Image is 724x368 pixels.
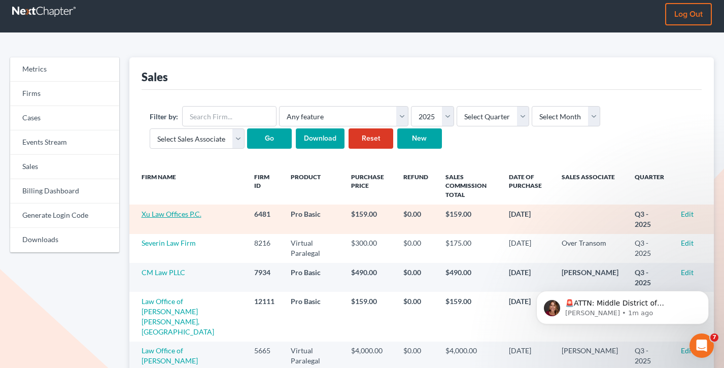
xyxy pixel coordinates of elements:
[437,167,501,205] th: Sales Commission Total
[129,167,246,205] th: Firm Name
[182,106,277,126] input: Search Firm...
[501,263,554,292] td: [DATE]
[343,234,395,263] td: $300.00
[437,234,501,263] td: $175.00
[349,128,393,149] a: Reset
[710,333,718,342] span: 7
[10,155,119,179] a: Sales
[150,111,178,122] label: Filter by:
[247,128,292,149] input: Go
[10,228,119,252] a: Downloads
[10,106,119,130] a: Cases
[283,263,343,292] td: Pro Basic
[521,264,724,341] iframe: Intercom notifications message
[246,263,283,292] td: 7934
[681,346,694,355] a: Edit
[142,239,196,247] a: Severin Law Firm
[343,292,395,341] td: $159.00
[283,234,343,263] td: Virtual Paralegal
[343,205,395,233] td: $159.00
[665,3,712,25] a: Log out
[437,263,501,292] td: $490.00
[246,292,283,341] td: 12111
[10,204,119,228] a: Generate Login Code
[501,292,554,341] td: [DATE]
[246,167,283,205] th: Firm ID
[437,205,501,233] td: $159.00
[142,210,201,218] a: Xu Law Offices P.C.
[627,205,673,233] td: Q3 - 2025
[627,234,673,263] td: Q3 - 2025
[397,128,442,149] a: New
[142,346,198,365] a: Law Office of [PERSON_NAME]
[554,263,627,292] td: [PERSON_NAME]
[142,70,168,84] div: Sales
[283,292,343,341] td: Pro Basic
[10,82,119,106] a: Firms
[142,297,214,336] a: Law Office of [PERSON_NAME] [PERSON_NAME], [GEOGRAPHIC_DATA]
[10,57,119,82] a: Metrics
[627,167,673,205] th: Quarter
[395,292,437,341] td: $0.00
[343,263,395,292] td: $490.00
[246,205,283,233] td: 6481
[554,167,627,205] th: Sales Associate
[437,292,501,341] td: $159.00
[554,234,627,263] td: Over Transom
[395,263,437,292] td: $0.00
[10,130,119,155] a: Events Stream
[501,205,554,233] td: [DATE]
[689,333,714,358] iframe: Intercom live chat
[296,128,344,149] input: Download
[395,234,437,263] td: $0.00
[501,234,554,263] td: [DATE]
[627,263,673,292] td: Q3 - 2025
[283,167,343,205] th: Product
[142,268,185,277] a: CM Law PLLC
[395,167,437,205] th: Refund
[343,167,395,205] th: Purchase Price
[681,210,694,218] a: Edit
[283,205,343,233] td: Pro Basic
[681,239,694,247] a: Edit
[246,234,283,263] td: 8216
[10,179,119,204] a: Billing Dashboard
[395,205,437,233] td: $0.00
[501,167,554,205] th: Date of Purchase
